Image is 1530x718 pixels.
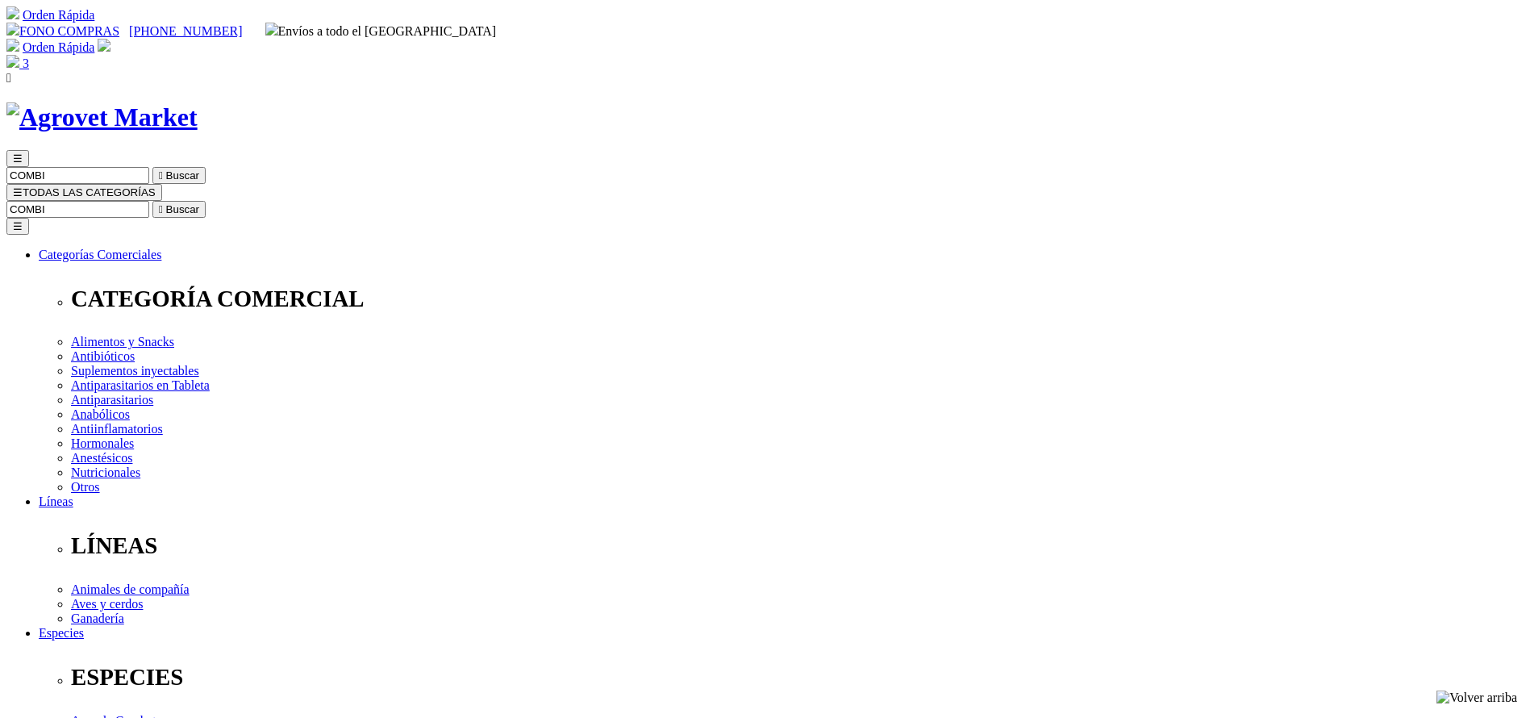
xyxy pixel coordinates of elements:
a: Anestésicos [71,451,132,465]
span: 3 [23,56,29,70]
a: Acceda a su cuenta de cliente [98,40,110,54]
i:  [6,71,11,85]
p: CATEGORÍA COMERCIAL [71,286,1524,312]
a: [PHONE_NUMBER] [129,24,242,38]
span: ☰ [13,186,23,198]
a: Anabólicos [71,407,130,421]
img: shopping-cart.svg [6,39,19,52]
img: Agrovet Market [6,102,198,132]
a: Hormonales [71,436,134,450]
a: Antibióticos [71,349,135,363]
img: shopping-bag.svg [6,55,19,68]
a: Especies [39,626,84,640]
span: Buscar [166,169,199,182]
img: user.svg [98,39,110,52]
span: ☰ [13,152,23,165]
a: Nutricionales [71,465,140,479]
i:  [159,169,163,182]
span: Envíos a todo el [GEOGRAPHIC_DATA] [265,24,497,38]
a: FONO COMPRAS [6,24,119,38]
a: Animales de compañía [71,582,190,596]
a: Ganadería [71,612,124,625]
button:  Buscar [152,201,206,218]
a: Antiinflamatorios [71,422,163,436]
a: Otros [71,480,100,494]
a: Líneas [39,495,73,508]
a: Orden Rápida [23,8,94,22]
img: Volver arriba [1436,691,1517,705]
span: Buscar [166,203,199,215]
button: ☰TODAS LAS CATEGORÍAS [6,184,162,201]
a: Categorías Comerciales [39,248,161,261]
a: Antiparasitarios en Tableta [71,378,210,392]
a: Antiparasitarios [71,393,153,407]
a: Orden Rápida [23,40,94,54]
img: delivery-truck.svg [265,23,278,35]
a: Alimentos y Snacks [71,335,174,349]
button: ☰ [6,150,29,167]
button:  Buscar [152,167,206,184]
img: shopping-cart.svg [6,6,19,19]
img: phone.svg [6,23,19,35]
button: ☰ [6,218,29,235]
a: Suplementos inyectables [71,364,199,378]
p: LÍNEAS [71,532,1524,559]
p: ESPECIES [71,664,1524,691]
i:  [159,203,163,215]
a: Aves y cerdos [71,597,143,611]
input: Buscar [6,167,149,184]
a: 3 [6,56,29,70]
input: Buscar [6,201,149,218]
